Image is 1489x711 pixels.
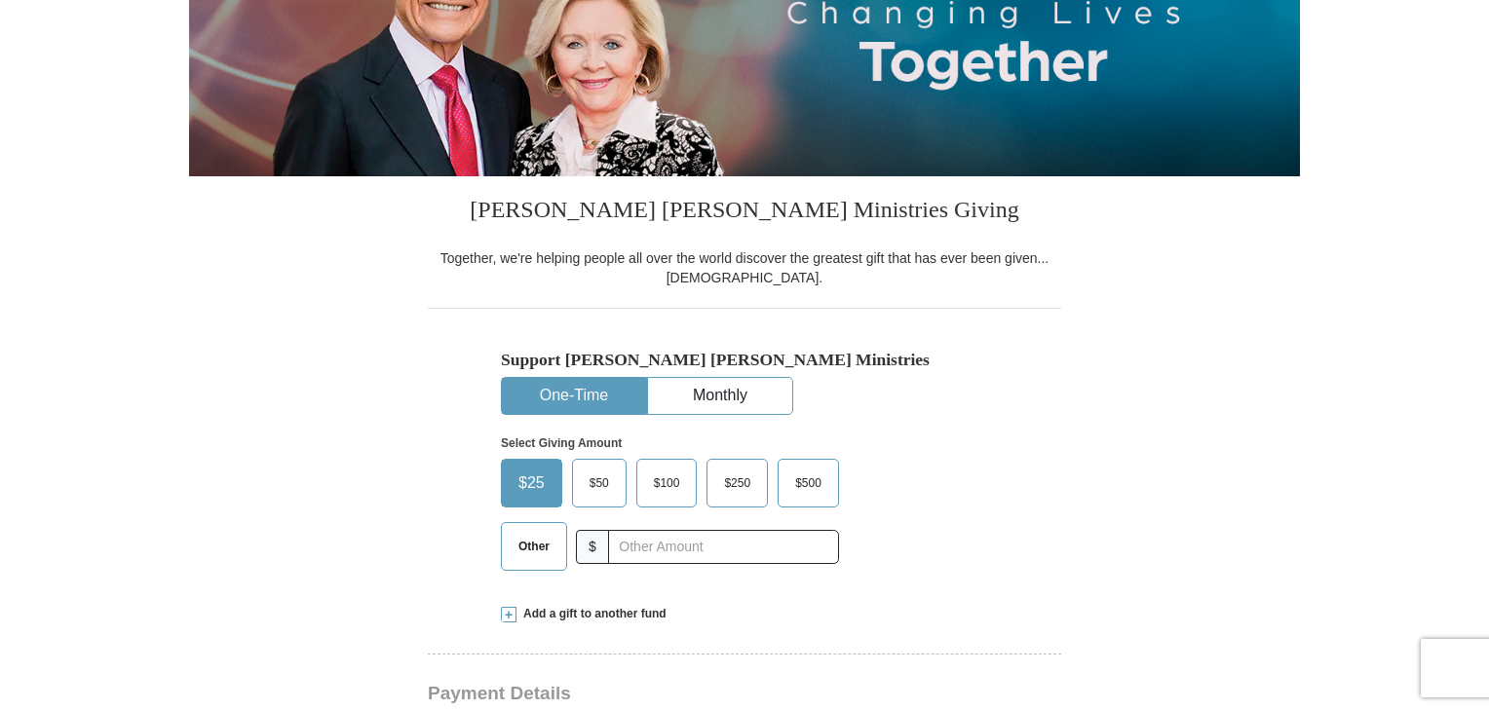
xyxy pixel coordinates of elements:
strong: Select Giving Amount [501,436,622,450]
span: $100 [644,468,690,498]
button: Monthly [648,378,792,414]
span: Other [509,532,559,561]
button: One-Time [502,378,646,414]
span: Add a gift to another fund [516,606,667,622]
span: $ [576,530,609,564]
h3: [PERSON_NAME] [PERSON_NAME] Ministries Giving [428,176,1061,248]
span: $50 [580,468,619,498]
h3: Payment Details [428,683,925,705]
span: $250 [714,468,760,498]
span: $25 [509,468,554,498]
input: Other Amount [608,530,839,564]
div: Together, we're helping people all over the world discover the greatest gift that has ever been g... [428,248,1061,287]
span: $500 [785,468,831,498]
h5: Support [PERSON_NAME] [PERSON_NAME] Ministries [501,350,988,370]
